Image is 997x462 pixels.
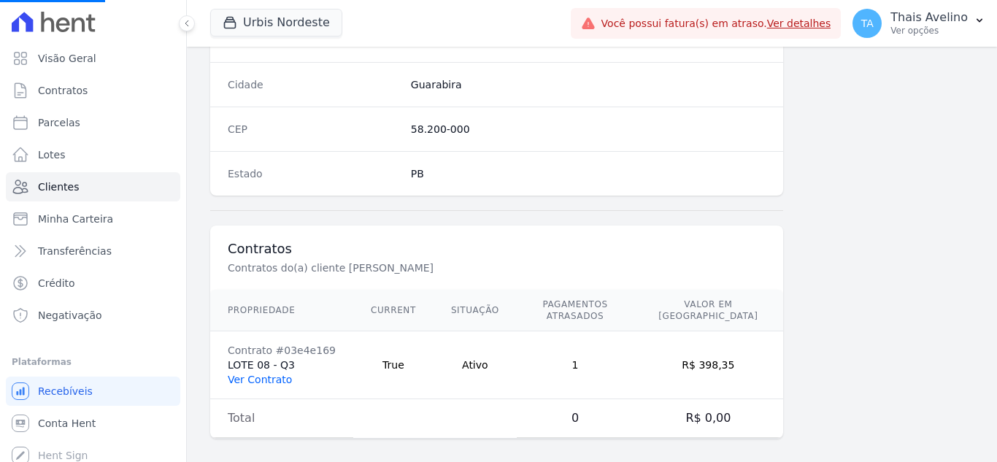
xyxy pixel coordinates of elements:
button: TA Thais Avelino Ver opções [841,3,997,44]
th: Pagamentos Atrasados [517,290,634,331]
button: Urbis Nordeste [210,9,342,36]
a: Parcelas [6,108,180,137]
dt: Estado [228,166,399,181]
span: Lotes [38,147,66,162]
span: Visão Geral [38,51,96,66]
span: Transferências [38,244,112,258]
a: Transferências [6,236,180,266]
span: Clientes [38,180,79,194]
th: Valor em [GEOGRAPHIC_DATA] [634,290,782,331]
a: Recebíveis [6,377,180,406]
h3: Contratos [228,240,766,258]
span: Conta Hent [38,416,96,431]
dd: PB [411,166,766,181]
dd: Guarabira [411,77,766,92]
span: Contratos [38,83,88,98]
a: Ver Contrato [228,374,292,385]
a: Clientes [6,172,180,201]
td: 1 [517,331,634,399]
a: Ver detalhes [767,18,831,29]
a: Lotes [6,140,180,169]
td: R$ 0,00 [634,399,782,438]
th: Current [353,290,434,331]
span: Você possui fatura(s) em atraso. [601,16,831,31]
a: Negativação [6,301,180,330]
a: Minha Carteira [6,204,180,234]
span: Parcelas [38,115,80,130]
td: 0 [517,399,634,438]
p: Ver opções [890,25,968,36]
div: Plataformas [12,353,174,371]
p: Thais Avelino [890,10,968,25]
td: LOTE 08 - Q3 [210,331,353,399]
span: TA [861,18,874,28]
td: Ativo [434,331,517,399]
span: Recebíveis [38,384,93,399]
th: Situação [434,290,517,331]
a: Crédito [6,269,180,298]
dt: Cidade [228,77,399,92]
dd: 58.200-000 [411,122,766,136]
p: Contratos do(a) cliente [PERSON_NAME] [228,261,718,275]
dt: CEP [228,122,399,136]
span: Negativação [38,308,102,323]
span: Crédito [38,276,75,290]
td: Total [210,399,353,438]
div: Contrato #03e4e169 [228,343,336,358]
a: Visão Geral [6,44,180,73]
a: Contratos [6,76,180,105]
th: Propriedade [210,290,353,331]
span: Minha Carteira [38,212,113,226]
a: Conta Hent [6,409,180,438]
td: R$ 398,35 [634,331,782,399]
td: True [353,331,434,399]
